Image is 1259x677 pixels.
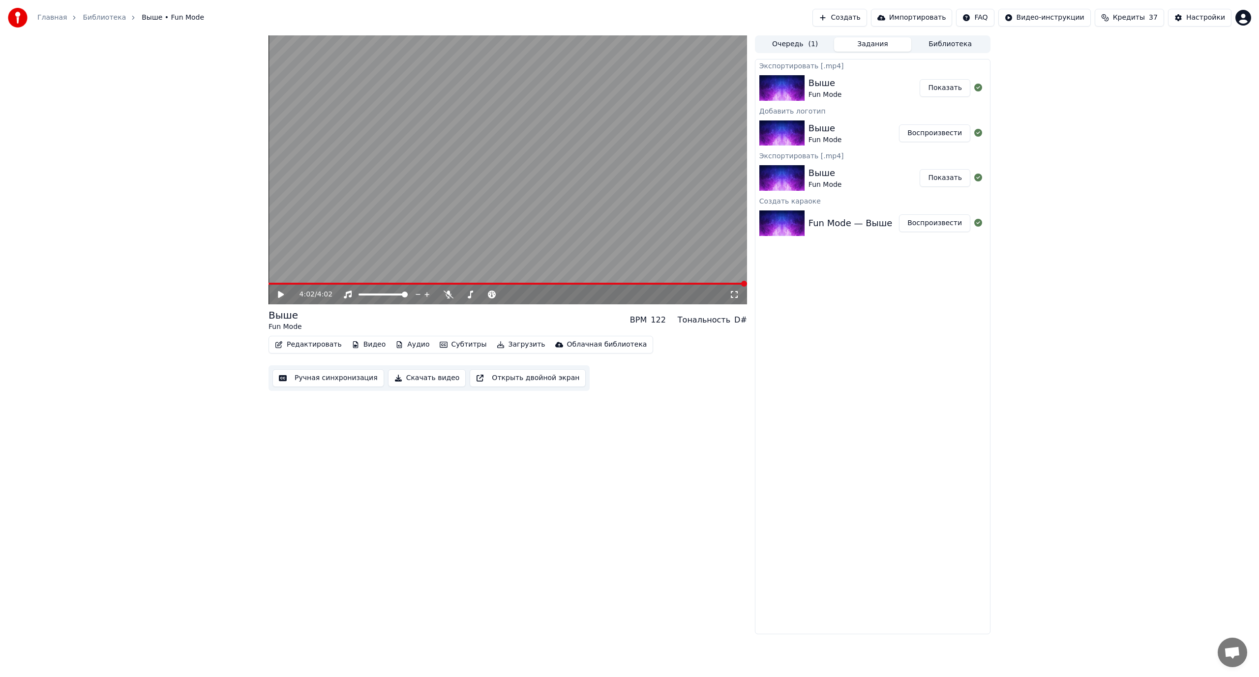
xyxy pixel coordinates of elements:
a: Библиотека [83,13,126,23]
button: Редактировать [271,338,346,352]
button: Воспроизвести [899,124,970,142]
div: Тональность [678,314,730,326]
button: Скачать видео [388,369,466,387]
div: Добавить логотип [755,105,990,117]
div: Выше [809,121,842,135]
div: Fun Mode [809,135,842,145]
img: youka [8,8,28,28]
span: Выше • Fun Mode [142,13,204,23]
span: 4:02 [317,290,332,299]
div: Fun Mode [809,180,842,190]
button: Настройки [1168,9,1231,27]
button: Создать [812,9,867,27]
span: ( 1 ) [808,39,818,49]
button: Очередь [756,37,834,52]
div: Настройки [1186,13,1225,23]
button: Видео-инструкции [998,9,1091,27]
nav: breadcrumb [37,13,204,23]
span: 37 [1149,13,1158,23]
button: Субтитры [436,338,491,352]
div: Выше [269,308,302,322]
button: Показать [920,169,970,187]
button: Аудио [391,338,433,352]
button: Ручная синхронизация [272,369,384,387]
div: Облачная библиотека [567,340,647,350]
div: Выше [809,166,842,180]
div: Создать караоке [755,195,990,206]
button: Показать [920,79,970,97]
div: Fun Mode — Выше [809,216,893,230]
button: Задания [834,37,912,52]
div: / [300,290,323,299]
div: Fun Mode [269,322,302,332]
button: Загрузить [493,338,549,352]
a: Главная [37,13,67,23]
div: Выше [809,76,842,90]
div: D# [734,314,747,326]
button: Открыть двойной экран [470,369,586,387]
div: Открытый чат [1218,638,1247,667]
div: Fun Mode [809,90,842,100]
div: Экспортировать [.mp4] [755,149,990,161]
div: 122 [651,314,666,326]
button: FAQ [956,9,994,27]
div: Экспортировать [.mp4] [755,59,990,71]
button: Кредиты37 [1095,9,1164,27]
button: Воспроизвести [899,214,970,232]
button: Видео [348,338,390,352]
span: Кредиты [1113,13,1145,23]
span: 4:02 [300,290,315,299]
div: BPM [630,314,647,326]
button: Импортировать [871,9,953,27]
button: Библиотека [911,37,989,52]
